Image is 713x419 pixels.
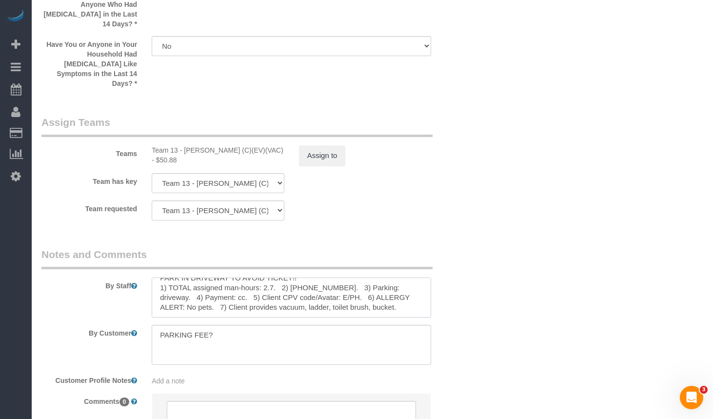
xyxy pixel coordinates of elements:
[34,278,144,291] label: By Staff
[152,377,185,385] span: Add a note
[41,247,433,269] legend: Notes and Comments
[152,145,284,165] div: 2.75 hours x $18.50/hour
[700,386,708,394] span: 3
[119,398,130,406] span: 0
[41,115,433,137] legend: Assign Teams
[34,145,144,159] label: Teams
[34,200,144,214] label: Team requested
[34,372,144,385] label: Customer Profile Notes
[299,145,346,166] button: Assign to
[34,325,144,338] label: By Customer
[34,173,144,186] label: Team has key
[680,386,703,409] iframe: Intercom live chat
[34,36,144,88] label: Have You or Anyone in Your Household Had [MEDICAL_DATA] Like Symptoms in the Last 14 Days? *
[6,10,25,23] img: Automaid Logo
[34,393,144,406] label: Comments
